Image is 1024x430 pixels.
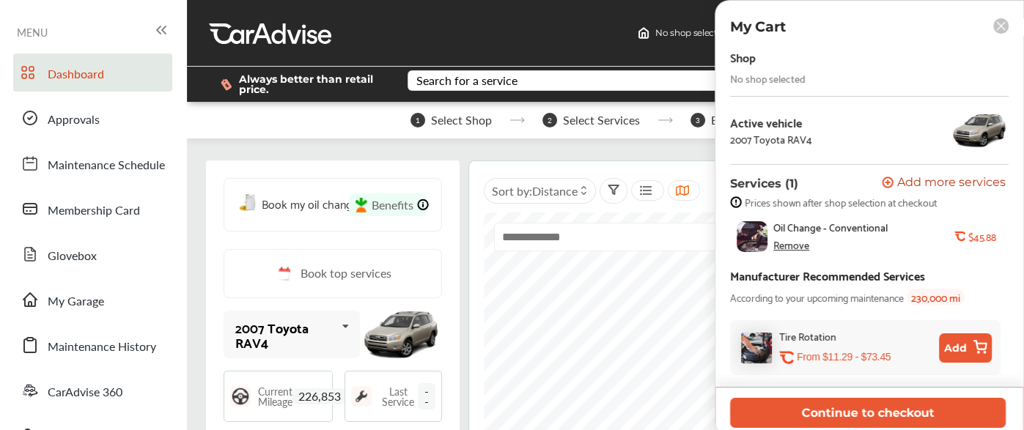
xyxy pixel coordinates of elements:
img: info-strock.ef5ea3fe.svg [730,196,742,208]
img: tire-rotation-thumb.jpg [741,333,772,363]
img: stepper-arrow.e24c07c6.svg [658,117,673,123]
a: Book my oil change [239,193,345,216]
div: No shop selected [730,73,806,84]
span: -- [418,383,436,409]
span: 2 [542,113,557,127]
img: 3454_st0640_046.jpg [950,108,1009,152]
a: Glovebox [13,235,172,273]
p: My Cart [730,18,786,35]
span: Select Services [563,114,640,127]
img: oil-change.e5047c97.svg [239,194,258,212]
span: Maintenance History [48,338,156,357]
a: Add more services [882,177,1009,190]
div: Search for a service [416,75,517,86]
a: Approvals [13,99,172,137]
a: My Garage [13,281,172,319]
span: Add more services [897,177,1006,190]
span: My Garage [48,292,104,311]
span: CarAdvise 360 [48,383,122,402]
span: Sort by : [492,182,578,199]
img: mobile_3454_st0640_046.jpg [360,303,442,365]
img: info-Icon.6181e609.svg [417,199,429,211]
div: 2007 Toyota RAV4 [235,320,335,349]
img: stepper-arrow.e24c07c6.svg [509,117,525,123]
p: From $11.29 - $73.45 [797,350,891,364]
img: instacart-icon.73bd83c2.svg [355,197,368,213]
span: Dashboard [48,65,104,84]
img: maintenance_logo [351,386,372,407]
img: dollor_label_vector.a70140d1.svg [221,78,232,91]
span: Book Appointment [711,114,808,127]
span: Select Shop [431,114,492,127]
span: 226,853 [292,388,347,404]
span: Glovebox [48,247,97,266]
a: CarAdvise 360 [13,371,172,409]
span: 3 [690,113,705,127]
span: According to your upcoming maintenance [730,289,904,305]
span: MENU [17,26,48,38]
span: Oil Change - Conventional [773,221,888,233]
span: Distance [532,182,578,199]
img: cal_icon.0803b883.svg [274,264,293,283]
span: Prices shown after shop selection at checkout [745,196,937,208]
a: Dashboard [13,53,172,92]
img: oil-change-thumb.jpg [737,221,767,252]
span: 230,000 mi [907,289,965,305]
span: Benefits [372,196,413,213]
span: Maintenance Schedule [48,156,165,175]
div: 2007 Toyota RAV4 [730,133,812,145]
button: Add [939,333,992,363]
img: header-home-logo.8d720a4f.svg [638,27,649,39]
img: steering_logo [230,386,251,407]
span: 1 [410,113,425,127]
a: Maintenance History [13,326,172,364]
button: Continue to checkout [730,398,1006,428]
button: Add more services [882,177,1006,190]
div: Tire Rotation [779,327,836,344]
b: $45.88 [968,231,995,242]
div: Active vehicle [730,116,812,129]
a: Membership Card [13,190,172,228]
div: Manufacturer Recommended Services [730,265,925,285]
div: Shop [730,47,756,67]
span: Book my oil change [262,193,358,213]
a: Maintenance Schedule [13,144,172,182]
a: Book top services [224,249,442,298]
span: Last Service [379,386,417,407]
p: Services (1) [730,177,798,190]
span: Membership Card [48,201,140,220]
span: Book top services [301,264,391,283]
span: Always better than retail price. [239,74,384,94]
span: Approvals [48,111,100,130]
span: No shop selected [655,27,728,39]
span: Current Mileage [258,386,292,407]
div: Remove [773,239,809,251]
